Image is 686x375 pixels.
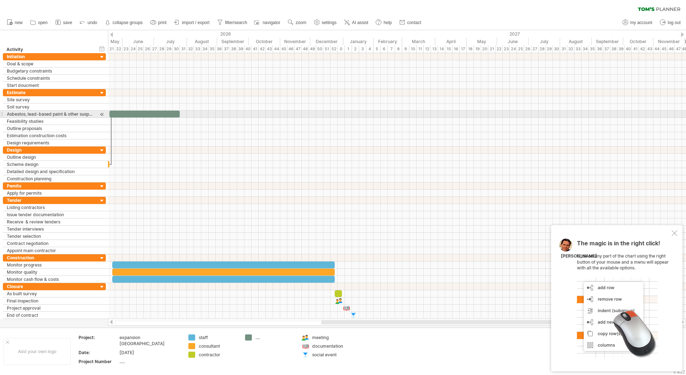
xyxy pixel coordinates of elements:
div: 10 [409,45,417,53]
div: Pemits [7,182,94,189]
div: 47 [675,45,682,53]
div: 2 [352,45,359,53]
div: 31 [560,45,567,53]
div: 23 [122,45,130,53]
div: October 2027 [623,38,653,45]
div: Date: [79,349,118,356]
div: 17 [460,45,467,53]
div: [DATE] [119,349,180,356]
div: Closure [7,283,94,290]
div: August 2027 [560,38,592,45]
div: 27 [151,45,158,53]
div: 39 [237,45,244,53]
div: November 2026 [280,38,310,45]
div: 23 [503,45,510,53]
div: 45 [280,45,287,53]
div: Appoint main contractor [7,247,94,254]
div: Schedule constraints [7,75,94,82]
span: AI assist [352,20,368,25]
div: Monitor progress [7,261,94,268]
div: 16 [452,45,460,53]
a: AI assist [342,18,370,27]
div: November 2027 [653,38,685,45]
span: help [384,20,392,25]
div: Project Number [79,358,118,365]
div: July 2027 [528,38,560,45]
div: social event [312,352,351,358]
div: February 2027 [373,38,402,45]
div: Initiation [7,53,94,60]
div: Add your own logo [4,338,71,365]
a: print [149,18,169,27]
div: 38 [610,45,617,53]
div: ..... [119,358,180,365]
span: log out [668,20,681,25]
div: 0 [338,45,345,53]
div: expansion [GEOGRAPHIC_DATA] [119,334,180,347]
a: save [53,18,74,27]
div: August 2026 [187,38,217,45]
span: my account [630,20,652,25]
div: 4 [366,45,373,53]
div: 51 [323,45,330,53]
a: open [28,18,50,27]
div: Site survey [7,96,94,103]
div: Final inspection [7,297,94,304]
div: Outline proposals [7,125,94,132]
div: 32 [567,45,574,53]
div: 46 [668,45,675,53]
span: save [63,20,72,25]
strong: collapse groups [113,20,143,25]
div: 28 [539,45,546,53]
div: Scheme design [7,161,94,168]
div: 43 [646,45,653,53]
div: 46 [287,45,295,53]
div: 7 [388,45,395,53]
div: 29 [165,45,173,53]
div: 49 [309,45,316,53]
div: October 2026 [249,38,280,45]
div: Tender selection [7,233,94,240]
div: 36 [596,45,603,53]
span: print [158,20,166,25]
div: 25 [517,45,524,53]
div: Goal & scope [7,60,94,67]
div: June 2027 [497,38,528,45]
div: Activity [6,46,94,53]
div: 36 [216,45,223,53]
div: 18 [467,45,474,53]
div: 8 [395,45,402,53]
a: settings [312,18,339,27]
a: contact [398,18,423,27]
div: Monitor cash flow & costs [7,276,94,283]
div: 21 [108,45,115,53]
a: collapse groups [103,18,145,27]
div: 37 [223,45,230,53]
div: April 2027 [435,38,467,45]
div: Estimate [7,89,94,96]
div: 35 [589,45,596,53]
a: log out [658,18,683,27]
div: 21 [488,45,495,53]
div: staff [199,334,238,341]
div: September 2027 [592,38,623,45]
div: 39 [617,45,625,53]
div: 26 [524,45,531,53]
div: 29 [546,45,553,53]
div: Receive & review tenders [7,218,94,225]
div: 3 [359,45,366,53]
div: v 422 [673,369,685,375]
span: new [15,20,23,25]
div: 26 [144,45,151,53]
div: 42 [639,45,646,53]
a: undo [78,18,99,27]
a: navigator [253,18,282,27]
div: 33 [194,45,201,53]
div: September 2026 [217,38,249,45]
div: Tender [7,197,94,204]
span: open [38,20,48,25]
div: 37 [603,45,610,53]
div: 27 [531,45,539,53]
div: contractor [199,352,238,358]
div: 1 [345,45,352,53]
